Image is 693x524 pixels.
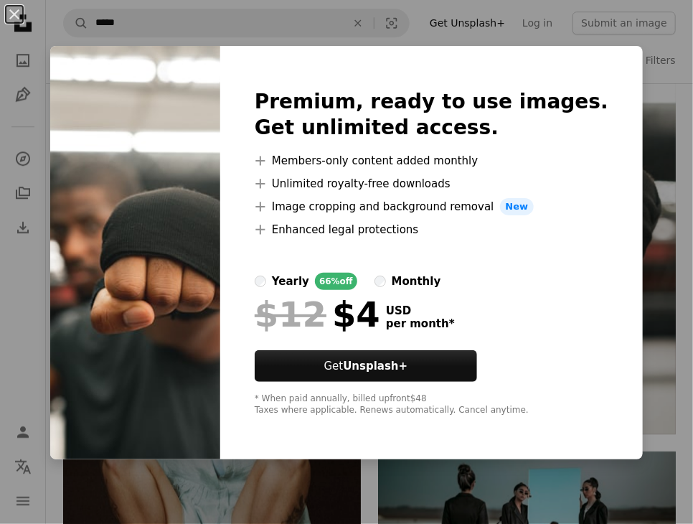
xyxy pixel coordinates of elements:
strong: Unsplash+ [343,360,407,373]
h2: Premium, ready to use images. Get unlimited access. [255,89,608,141]
li: Members-only content added monthly [255,152,608,169]
div: yearly [272,273,309,290]
img: premium_photo-1672791841152-516b57f138f8 [50,46,220,459]
span: USD [386,304,455,317]
input: yearly66%off [255,276,266,287]
div: 66% off [315,273,357,290]
li: Enhanced legal protections [255,221,608,238]
span: per month * [386,317,455,330]
li: Image cropping and background removal [255,198,608,215]
li: Unlimited royalty-free downloads [255,175,608,192]
div: monthly [392,273,441,290]
span: $12 [255,296,326,333]
input: monthly [374,276,386,287]
button: GetUnsplash+ [255,350,477,382]
div: * When paid annually, billed upfront $48 Taxes where applicable. Renews automatically. Cancel any... [255,393,608,416]
div: $4 [255,296,380,333]
span: New [500,198,534,215]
